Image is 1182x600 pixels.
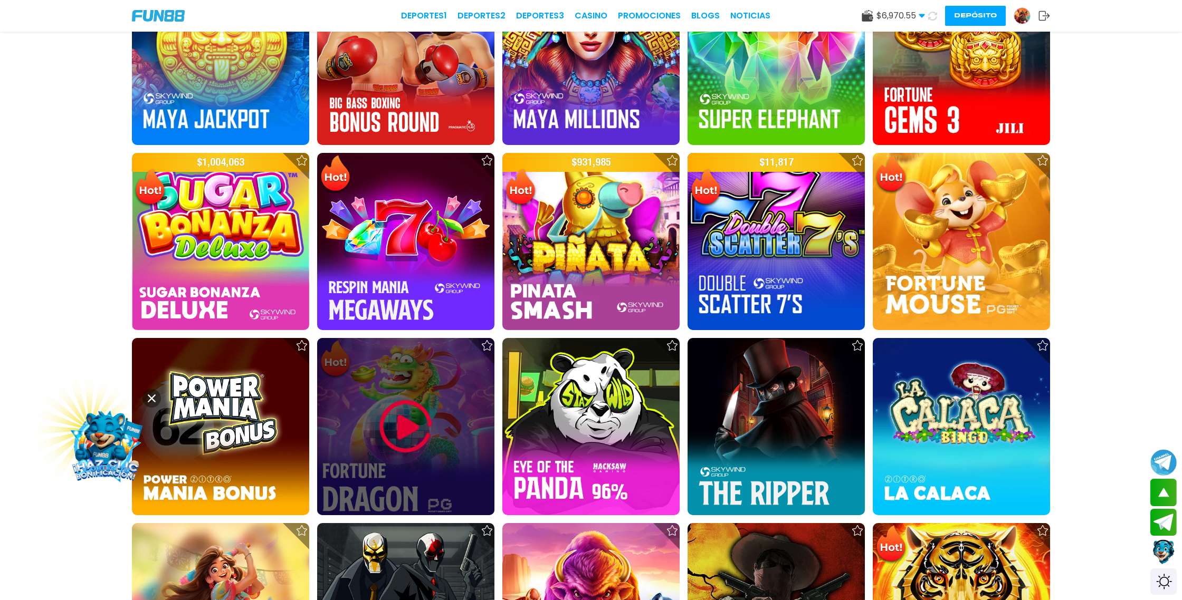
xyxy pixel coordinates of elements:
img: Fortune Mouse [873,153,1050,330]
a: Deportes3 [516,9,564,22]
button: Join telegram channel [1150,449,1177,476]
a: CASINO [575,9,607,22]
button: Join telegram [1150,509,1177,536]
img: Power Mania Bonus [132,338,309,515]
div: Switch theme [1150,568,1177,595]
img: Hot [689,167,723,208]
span: $ 6,970.55 [876,9,925,22]
p: $ 931,985 [502,153,680,172]
img: Piñata Smash™ [502,153,680,330]
a: Deportes1 [401,9,447,22]
button: Depósito [945,6,1006,26]
a: Avatar [1014,7,1038,24]
img: Hot [874,524,908,565]
img: Hot [874,154,908,195]
img: La Calaca [873,338,1050,515]
img: The Ripper [688,338,865,515]
img: Hot [503,167,538,208]
img: Play Game [374,395,437,458]
a: BLOGS [691,9,720,22]
img: Image Link [58,394,154,490]
a: Deportes2 [457,9,506,22]
img: Avatar [1014,8,1030,24]
p: $ 11,817 [688,153,865,172]
img: Hot [133,167,167,208]
p: $ 1,004,063 [132,153,309,172]
a: NOTICIAS [730,9,770,22]
img: Company Logo [132,10,185,22]
img: Hot [318,154,352,195]
button: Contact customer service [1150,538,1177,566]
img: Eye of the Panda 96% [502,338,680,515]
img: Respin Mania Megaways [317,153,494,330]
button: scroll up [1150,479,1177,506]
a: Promociones [618,9,681,22]
img: Double Scatter 7’s [688,153,865,330]
img: Sugar Bonanza Deluxe [132,153,309,330]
